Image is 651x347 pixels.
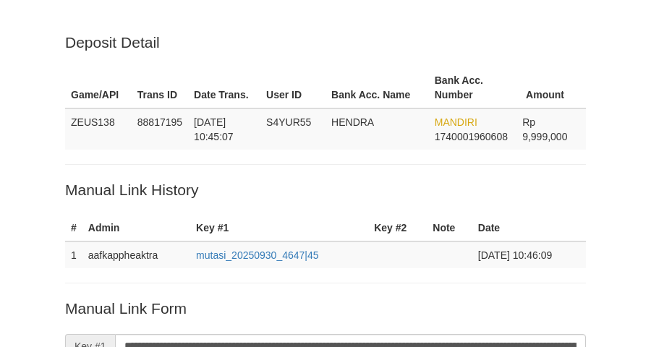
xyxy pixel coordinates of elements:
a: mutasi_20250930_4647|45 [196,249,318,261]
span: MANDIRI [435,116,477,128]
th: User ID [260,67,325,108]
th: Key #1 [190,215,368,241]
th: Amount [516,67,586,108]
span: S4YUR55 [266,116,311,128]
th: Game/API [65,67,132,108]
th: # [65,215,82,241]
th: Admin [82,215,190,241]
th: Date [472,215,586,241]
td: [DATE] 10:46:09 [472,241,586,268]
th: Trans ID [132,67,188,108]
td: 88817195 [132,108,188,150]
span: Copy 1740001960608 to clipboard [435,131,508,142]
p: Manual Link History [65,179,586,200]
th: Date Trans. [188,67,260,108]
p: Manual Link Form [65,298,586,319]
td: ZEUS138 [65,108,132,150]
td: 1 [65,241,82,268]
span: [DATE] 10:45:07 [194,116,234,142]
td: aafkappheaktra [82,241,190,268]
th: Note [427,215,472,241]
th: Key #2 [368,215,427,241]
span: HENDRA [331,116,374,128]
th: Bank Acc. Name [325,67,429,108]
p: Deposit Detail [65,32,586,53]
span: Rp 9,999,000 [522,116,567,142]
th: Bank Acc. Number [429,67,516,108]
